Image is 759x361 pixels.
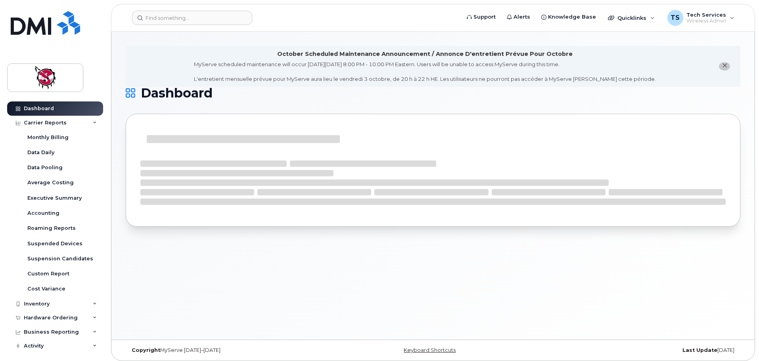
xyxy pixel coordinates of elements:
[535,347,740,353] div: [DATE]
[194,61,656,83] div: MyServe scheduled maintenance will occur [DATE][DATE] 8:00 PM - 10:00 PM Eastern. Users will be u...
[126,347,331,353] div: MyServe [DATE]–[DATE]
[404,347,456,353] a: Keyboard Shortcuts
[682,347,717,353] strong: Last Update
[141,87,213,99] span: Dashboard
[719,62,730,71] button: close notification
[277,50,573,58] div: October Scheduled Maintenance Announcement / Annonce D'entretient Prévue Pour Octobre
[132,347,160,353] strong: Copyright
